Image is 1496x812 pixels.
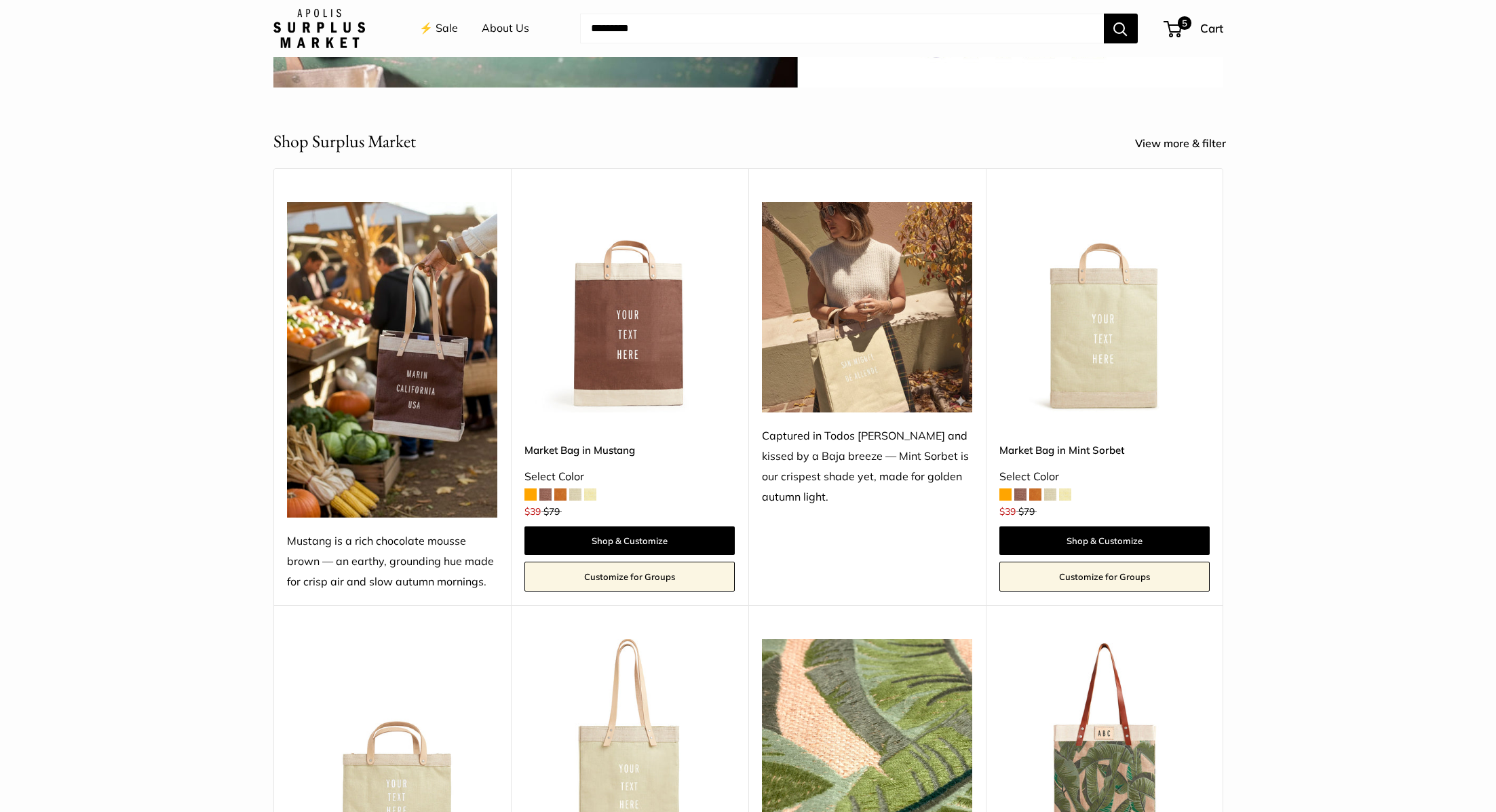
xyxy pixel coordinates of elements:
div: Select Color [524,467,735,487]
img: Market Bag in Mint Sorbet [999,202,1210,412]
img: Market Bag in Mustang [524,202,735,412]
a: Market Bag in Mustang [524,442,735,458]
span: $39 [999,505,1016,518]
input: Search... [580,14,1104,43]
a: View more & filter [1135,134,1241,154]
img: Mustang is a rich chocolate mousse brown — an earthy, grounding hue made for crisp air and slow a... [287,202,497,518]
a: Market Bag in MustangMarket Bag in Mustang [524,202,735,412]
a: 5 Cart [1165,18,1223,39]
span: Cart [1200,21,1223,35]
a: Shop & Customize [524,526,735,555]
a: Market Bag in Mint Sorbet [999,442,1210,458]
div: Select Color [999,467,1210,487]
button: Search [1104,14,1138,43]
a: ⚡️ Sale [419,18,458,39]
div: Mustang is a rich chocolate mousse brown — an earthy, grounding hue made for crisp air and slow a... [287,531,497,592]
a: About Us [482,18,529,39]
a: Customize for Groups [999,562,1210,592]
img: Apolis: Surplus Market [273,9,365,48]
span: 5 [1177,16,1191,30]
span: $79 [543,505,560,518]
img: Captured in Todos Santos and kissed by a Baja breeze — Mint Sorbet is our crispest shade yet, mad... [762,202,972,412]
a: Market Bag in Mint SorbetMarket Bag in Mint Sorbet [999,202,1210,412]
span: $79 [1018,505,1035,518]
h2: Shop Surplus Market [273,128,416,155]
a: Customize for Groups [524,562,735,592]
div: Captured in Todos [PERSON_NAME] and kissed by a Baja breeze — Mint Sorbet is our crispest shade y... [762,426,972,507]
a: Shop & Customize [999,526,1210,555]
span: $39 [524,505,541,518]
